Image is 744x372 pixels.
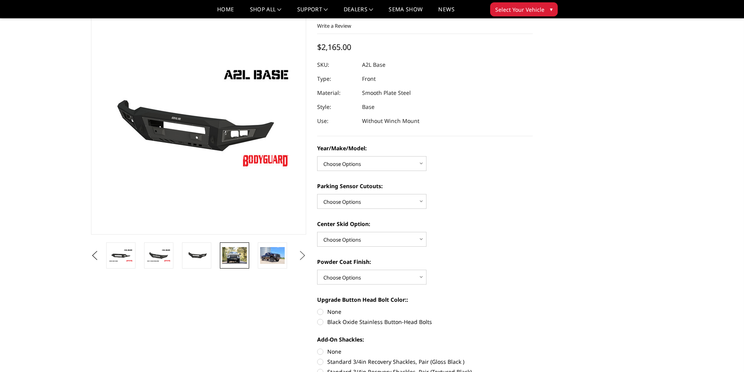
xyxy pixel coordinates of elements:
[317,72,356,86] dt: Type:
[146,249,171,262] img: A2L Series - Base Front Bumper (Non Winch)
[362,114,419,128] dd: Without Winch Mount
[317,144,533,152] label: Year/Make/Model:
[297,7,328,18] a: Support
[250,7,282,18] a: shop all
[317,22,351,29] a: Write a Review
[89,250,101,262] button: Previous
[317,295,533,304] label: Upgrade Button Head Bolt Color::
[317,308,533,316] label: None
[217,7,234,18] a: Home
[317,100,356,114] dt: Style:
[317,220,533,228] label: Center Skid Option:
[317,58,356,72] dt: SKU:
[490,2,558,16] button: Select Your Vehicle
[222,247,247,263] img: 2020 Chevrolet HD - Available in single light bar configuration only
[184,250,209,261] img: A2L Series - Base Front Bumper (Non Winch)
[109,249,133,262] img: A2L Series - Base Front Bumper (Non Winch)
[317,42,351,52] span: $2,165.00
[317,182,533,190] label: Parking Sensor Cutouts:
[495,5,544,14] span: Select Your Vehicle
[389,7,423,18] a: SEMA Show
[362,58,385,72] dd: A2L Base
[362,86,411,100] dd: Smooth Plate Steel
[362,72,376,86] dd: Front
[317,335,533,344] label: Add-On Shackles:
[317,318,533,326] label: Black Oxide Stainless Button-Head Bolts
[550,5,553,13] span: ▾
[362,100,375,114] dd: Base
[317,347,533,356] label: None
[296,250,308,262] button: Next
[317,358,533,366] label: Standard 3/4in Recovery Shackles, Pair (Gloss Black )
[317,114,356,128] dt: Use:
[317,258,533,266] label: Powder Coat Finish:
[91,0,307,235] a: A2L Series - Base Front Bumper (Non Winch)
[260,247,285,263] img: 2020 GMC HD - Available in single light bar configuration only
[344,7,373,18] a: Dealers
[317,86,356,100] dt: Material:
[438,7,454,18] a: News
[705,335,744,372] iframe: Chat Widget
